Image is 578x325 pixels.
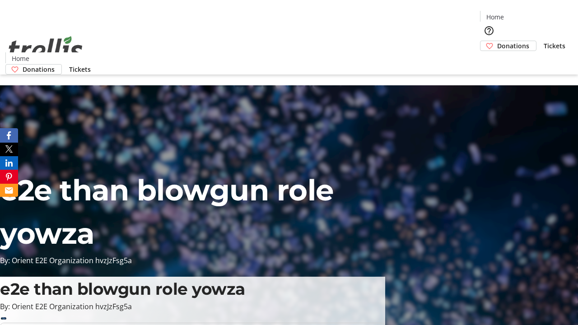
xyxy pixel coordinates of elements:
[5,26,86,71] img: Orient E2E Organization hvzJzFsg5a's Logo
[480,51,498,69] button: Cart
[486,12,504,22] span: Home
[23,65,55,74] span: Donations
[5,64,62,74] a: Donations
[6,54,35,63] a: Home
[536,41,573,51] a: Tickets
[497,41,529,51] span: Donations
[480,22,498,40] button: Help
[480,12,509,22] a: Home
[12,54,29,63] span: Home
[69,65,91,74] span: Tickets
[544,41,565,51] span: Tickets
[480,41,536,51] a: Donations
[62,65,98,74] a: Tickets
